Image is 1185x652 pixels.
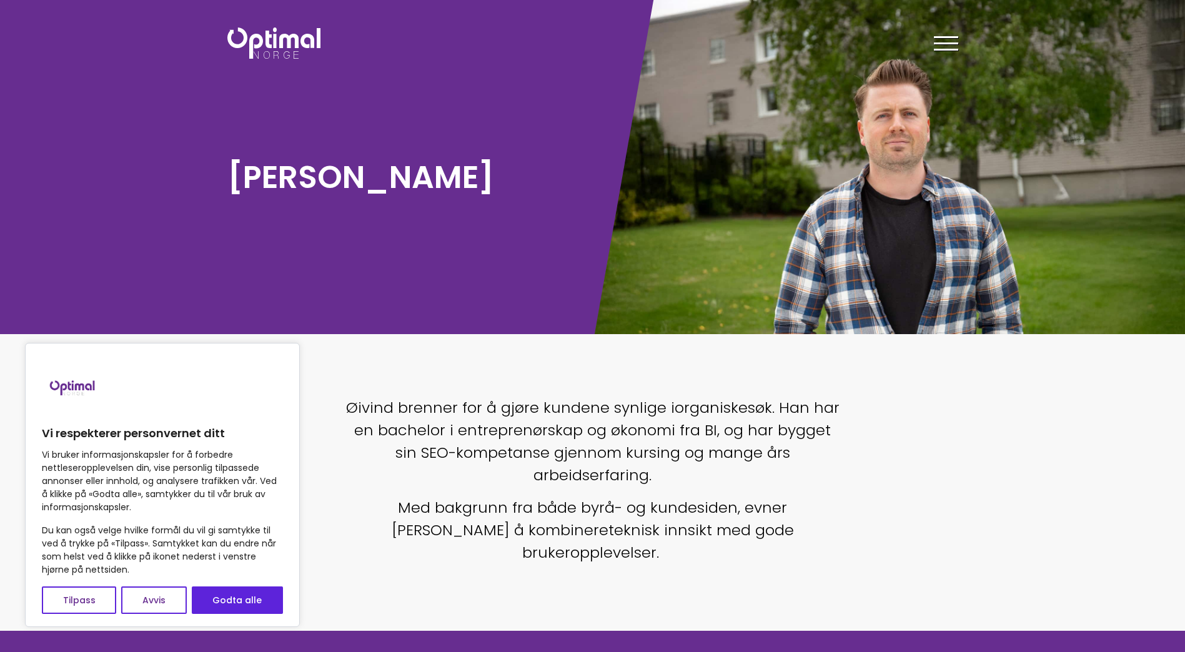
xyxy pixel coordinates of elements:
[675,397,748,418] span: organiske
[42,586,116,614] button: Tilpass
[42,356,104,418] img: Brand logo
[227,157,587,197] h1: [PERSON_NAME]
[192,586,283,614] button: Godta alle
[392,497,788,540] span: Med bakgrunn fra både byrå- og kundesiden, evner [PERSON_NAME] å kombinere
[227,27,320,59] img: Optimal Norge
[42,426,283,441] p: Vi respekterer personvernet ditt
[346,397,675,418] span: Øivind brenner for å gjøre kundene synlige i
[522,520,794,563] span: teknisk innsikt med gode brukeropplevelser.
[25,343,300,627] div: Vi respekterer personvernet ditt
[42,448,283,514] p: Vi bruker informasjonskapsler for å forbedre nettleseropplevelsen din, vise personlig tilpassede ...
[42,524,283,576] p: Du kan også velge hvilke formål du vil gi samtykke til ved å trykke på «Tilpass». Samtykket kan d...
[121,586,186,614] button: Avvis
